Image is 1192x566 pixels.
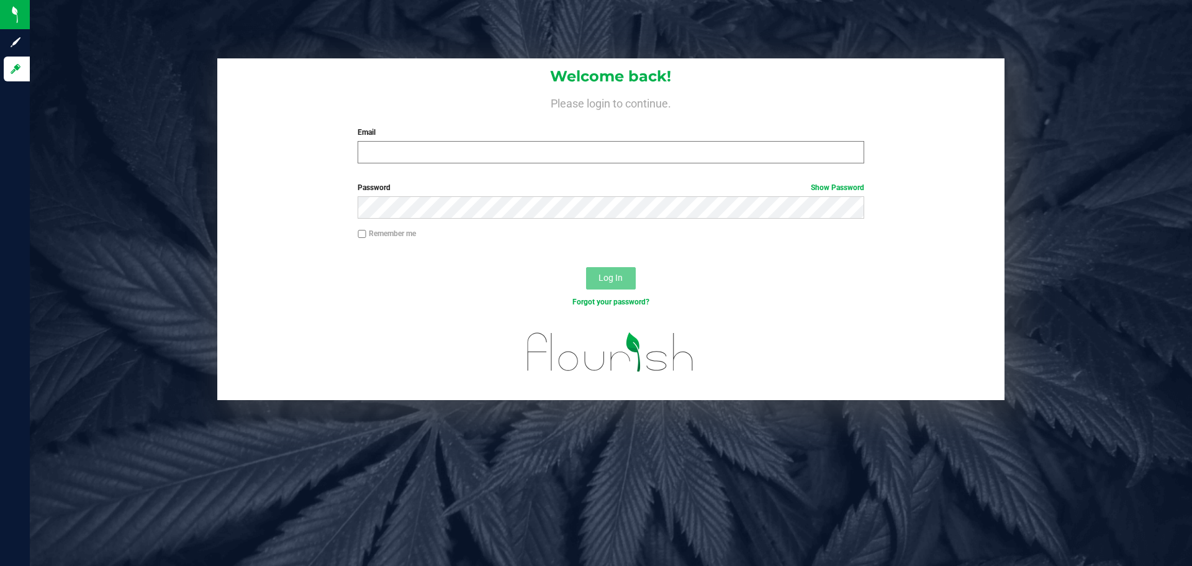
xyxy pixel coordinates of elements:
[358,230,366,239] input: Remember me
[217,94,1005,109] h4: Please login to continue.
[512,321,709,384] img: flourish_logo.svg
[811,183,864,192] a: Show Password
[9,63,22,75] inline-svg: Log in
[217,68,1005,84] h1: Welcome back!
[358,228,416,239] label: Remember me
[9,36,22,48] inline-svg: Sign up
[598,273,623,283] span: Log In
[586,267,636,290] button: Log In
[358,183,391,192] span: Password
[358,127,864,138] label: Email
[572,298,649,306] a: Forgot your password?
